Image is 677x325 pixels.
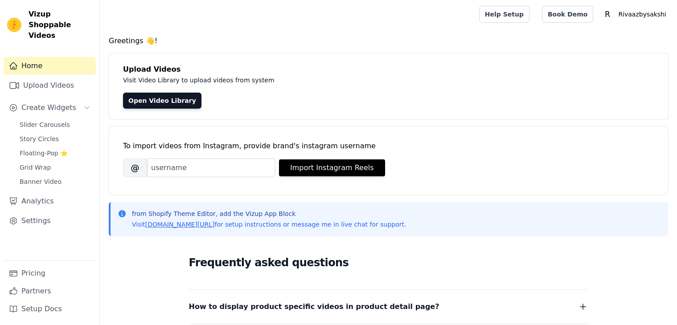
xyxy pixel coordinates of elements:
[21,102,76,113] span: Create Widgets
[4,300,96,318] a: Setup Docs
[479,6,529,23] a: Help Setup
[147,158,275,177] input: username
[605,10,610,19] text: R
[109,36,668,46] h4: Greetings 👋!
[615,6,670,22] p: Rivaazbysakshi
[20,134,59,143] span: Story Circles
[132,209,406,218] p: from Shopify Theme Editor, add the Vizup App Block
[14,147,96,159] a: Floating-Pop ⭐
[542,6,593,23] a: Book Demo
[4,57,96,75] a: Home
[189,301,439,313] span: How to display product specific videos in product detail page?
[123,141,654,151] div: To import videos from Instagram, provide brand's instagram username
[123,158,147,177] span: @
[145,221,215,228] a: [DOMAIN_NAME][URL]
[600,6,670,22] button: R Rivaazbysakshi
[29,9,92,41] span: Vizup Shoppable Videos
[189,254,588,272] h2: Frequently asked questions
[279,159,385,176] button: Import Instagram Reels
[14,175,96,188] a: Banner Video
[20,177,62,186] span: Banner Video
[14,118,96,131] a: Slider Carousels
[14,133,96,145] a: Story Circles
[189,301,588,313] button: How to display product specific videos in product detail page?
[14,161,96,174] a: Grid Wrap
[4,192,96,210] a: Analytics
[7,18,21,32] img: Vizup
[20,120,70,129] span: Slider Carousels
[20,149,68,158] span: Floating-Pop ⭐
[123,93,201,109] a: Open Video Library
[4,282,96,300] a: Partners
[4,264,96,282] a: Pricing
[4,99,96,117] button: Create Widgets
[132,220,406,229] p: Visit for setup instructions or message me in live chat for support.
[123,75,522,85] p: Visit Video Library to upload videos from system
[4,77,96,94] a: Upload Videos
[20,163,51,172] span: Grid Wrap
[123,64,654,75] h4: Upload Videos
[4,212,96,230] a: Settings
